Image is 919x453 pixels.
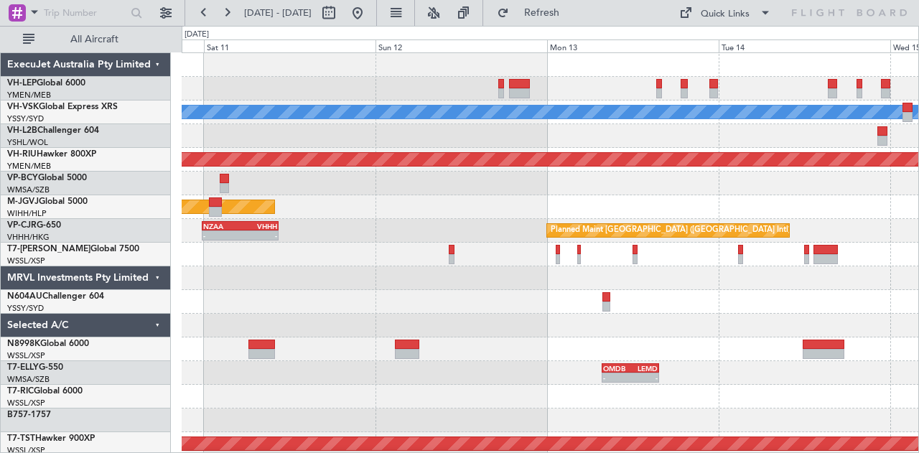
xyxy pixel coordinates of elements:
a: VH-RIUHawker 800XP [7,150,96,159]
div: [DATE] [185,29,209,41]
a: WSSL/XSP [7,398,45,408]
div: - [630,373,658,382]
input: Trip Number [44,2,126,24]
a: WMSA/SZB [7,374,50,385]
span: T7-TST [7,434,35,443]
button: Quick Links [672,1,778,24]
a: T7-ELLYG-550 [7,363,63,372]
div: Sat 11 [204,39,375,52]
a: N604AUChallenger 604 [7,292,104,301]
span: M-JGVJ [7,197,39,206]
a: WSSL/XSP [7,256,45,266]
div: - [203,231,240,240]
a: YSHL/WOL [7,137,48,148]
span: All Aircraft [37,34,151,45]
span: VH-RIU [7,150,37,159]
a: B757-1757 [7,411,51,419]
a: VH-L2BChallenger 604 [7,126,99,135]
a: WSSL/XSP [7,350,45,361]
span: N8998K [7,340,40,348]
span: N604AU [7,292,42,301]
a: WMSA/SZB [7,185,50,195]
div: Mon 13 [547,39,719,52]
span: VH-LEP [7,79,37,88]
div: VHHH [240,222,276,230]
div: Quick Links [701,7,750,22]
a: VP-BCYGlobal 5000 [7,174,87,182]
div: Sun 12 [375,39,547,52]
span: [DATE] - [DATE] [244,6,312,19]
span: VH-L2B [7,126,37,135]
span: B757-1 [7,411,36,419]
button: All Aircraft [16,28,156,51]
div: LEMD [630,364,658,373]
a: VP-CJRG-650 [7,221,61,230]
a: YSSY/SYD [7,303,44,314]
div: - [240,231,276,240]
a: T7-[PERSON_NAME]Global 7500 [7,245,139,253]
div: Planned Maint [GEOGRAPHIC_DATA] ([GEOGRAPHIC_DATA] Intl) [551,220,790,241]
span: VH-VSK [7,103,39,111]
a: T7-RICGlobal 6000 [7,387,83,396]
a: VH-LEPGlobal 6000 [7,79,85,88]
span: VP-CJR [7,221,37,230]
a: VH-VSKGlobal Express XRS [7,103,118,111]
span: T7-[PERSON_NAME] [7,245,90,253]
a: N8998KGlobal 6000 [7,340,89,348]
button: Refresh [490,1,577,24]
div: - [603,373,630,382]
a: YMEN/MEB [7,90,51,101]
span: T7-ELLY [7,363,39,372]
span: T7-RIC [7,387,34,396]
a: VHHH/HKG [7,232,50,243]
span: Refresh [512,8,572,18]
a: WIHH/HLP [7,208,47,219]
a: M-JGVJGlobal 5000 [7,197,88,206]
div: OMDB [603,364,630,373]
a: YMEN/MEB [7,161,51,172]
a: T7-TSTHawker 900XP [7,434,95,443]
span: VP-BCY [7,174,38,182]
div: Tue 14 [719,39,890,52]
a: YSSY/SYD [7,113,44,124]
div: NZAA [203,222,240,230]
